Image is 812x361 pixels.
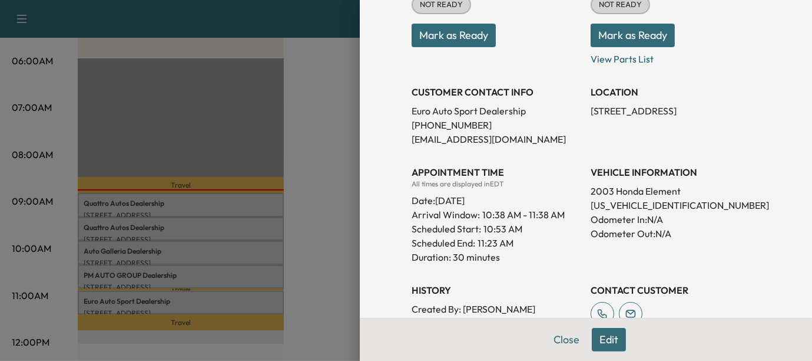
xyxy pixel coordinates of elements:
h3: LOCATION [591,85,760,99]
p: Euro Auto Sport Dealership [412,104,581,118]
h3: History [412,283,581,297]
p: Arrival Window: [412,208,581,222]
h3: VEHICLE INFORMATION [591,165,760,179]
p: Scheduled End: [412,236,475,250]
p: [PHONE_NUMBER] [412,118,581,132]
p: Created By : [PERSON_NAME] [412,302,581,316]
button: Mark as Ready [412,24,496,47]
p: Duration: 30 minutes [412,250,581,264]
span: 10:38 AM - 11:38 AM [482,208,565,222]
p: 10:53 AM [483,222,522,236]
p: [EMAIL_ADDRESS][DOMAIN_NAME] [412,132,581,146]
button: Mark as Ready [591,24,675,47]
h3: CUSTOMER CONTACT INFO [412,85,581,99]
p: Odometer Out: N/A [591,227,760,241]
p: Created At : [DATE] 11:09:59 AM [412,316,581,330]
div: Date: [DATE] [412,189,581,208]
p: 11:23 AM [478,236,513,250]
div: All times are displayed in EDT [412,179,581,189]
p: [STREET_ADDRESS] [591,104,760,118]
p: Scheduled Start: [412,222,481,236]
h3: CONTACT CUSTOMER [591,283,760,297]
button: Close [546,328,587,352]
p: 2003 Honda Element [591,184,760,198]
p: View Parts List [591,47,760,66]
h3: APPOINTMENT TIME [412,165,581,179]
button: Edit [592,328,626,352]
p: Odometer In: N/A [591,212,760,227]
p: [US_VEHICLE_IDENTIFICATION_NUMBER] [591,198,760,212]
